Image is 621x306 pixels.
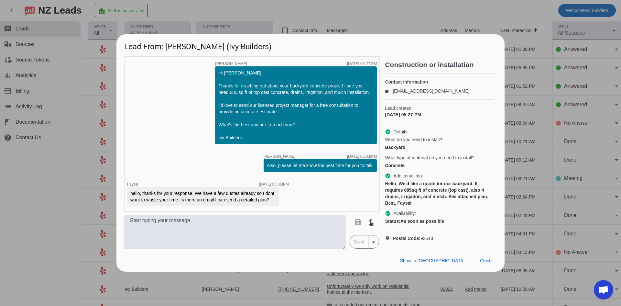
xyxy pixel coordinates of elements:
div: Backyard [385,144,494,151]
span: What type of material do you need to install? [385,154,474,161]
h1: Lead From: [PERSON_NAME] (Ivy Builders) [116,34,505,56]
span: [PERSON_NAME] [215,62,247,66]
span: What do you need to install? [385,136,442,143]
strong: Status: [385,219,400,224]
div: Hello, We'd like a quote for our backyard. It requires 685sq ft of concrete (top cast), also 4 dr... [385,180,494,206]
mat-icon: email [385,89,393,93]
strong: Postal Code: [393,236,420,241]
h2: Construction or installation [385,62,497,68]
div: Open chat [594,280,613,300]
div: [DATE] 05:33:PM [347,154,377,158]
mat-icon: touch_app [367,218,375,226]
button: Show in [GEOGRAPHIC_DATA] [395,255,470,266]
button: Close [475,255,497,266]
span: Additional info: [393,173,423,179]
div: hello, thanks for your response. We have a few quotes already so I dont want to waste your time. ... [130,190,276,203]
a: [EMAIL_ADDRESS][DOMAIN_NAME] [393,88,469,94]
span: Lead created: [385,105,494,111]
h4: Contact information [385,79,494,85]
div: Hi [PERSON_NAME], Thanks for reaching out about your backyard concrete project! I see you need 68... [218,70,374,141]
span: Faysal [127,182,138,187]
span: Show in [GEOGRAPHIC_DATA] [400,258,464,263]
span: Details: [393,129,409,135]
div: Concrete [385,162,494,169]
mat-icon: check_circle [385,173,391,179]
mat-icon: check_circle [385,129,391,135]
mat-icon: arrow_drop_down [370,238,377,246]
div: [DATE] 05:27:PM [385,111,494,118]
mat-icon: check_circle [385,210,391,216]
span: Availability: [393,210,416,217]
span: Close [480,258,492,263]
div: [DATE] 05:35:PM [259,182,289,186]
div: As soon as possible [385,218,494,224]
span: 92618 [393,235,433,242]
span: [PERSON_NAME] [264,154,296,158]
div: Also, please let me know the best time for you to talk.​ [267,162,374,169]
div: [DATE] 05:27:PM [347,62,377,66]
mat-icon: location_on [385,236,393,241]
